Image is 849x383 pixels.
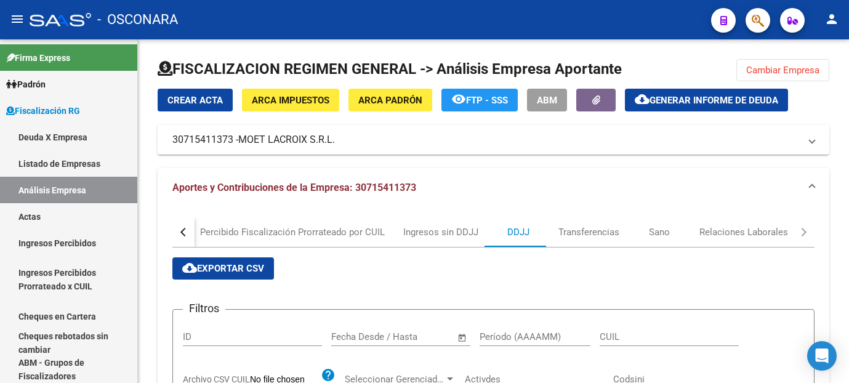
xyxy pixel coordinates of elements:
button: Exportar CSV [172,257,274,280]
span: MOET LACROIX S.R.L. [238,133,335,147]
mat-icon: menu [10,12,25,26]
div: Percibido Fiscalización Prorrateado por CUIL [200,225,385,239]
div: Sano [649,225,670,239]
mat-icon: help [321,368,336,382]
button: Open calendar [456,331,470,345]
div: Relaciones Laborales [699,225,788,239]
span: Crear Acta [167,95,223,106]
div: Ingresos sin DDJJ [403,225,478,239]
div: Open Intercom Messenger [807,341,837,371]
button: ARCA Impuestos [242,89,339,111]
mat-icon: cloud_download [182,260,197,275]
span: Generar informe de deuda [650,95,778,106]
input: End date [382,331,442,342]
button: Crear Acta [158,89,233,111]
mat-expansion-panel-header: 30715411373 -MOET LACROIX S.R.L. [158,125,829,155]
mat-icon: cloud_download [635,92,650,107]
span: - OSCONARA [97,6,178,33]
input: Start date [331,331,371,342]
mat-panel-title: 30715411373 - [172,133,800,147]
div: Transferencias [558,225,619,239]
span: Cambiar Empresa [746,65,819,76]
span: ARCA Impuestos [252,95,329,106]
span: Fiscalización RG [6,104,80,118]
div: DDJJ [507,225,529,239]
span: Aportes y Contribuciones de la Empresa: 30715411373 [172,182,416,193]
button: FTP - SSS [441,89,518,111]
mat-icon: person [824,12,839,26]
button: Generar informe de deuda [625,89,788,111]
h1: FISCALIZACION REGIMEN GENERAL -> Análisis Empresa Aportante [158,59,622,79]
h3: Filtros [183,300,225,317]
span: Exportar CSV [182,263,264,274]
span: Padrón [6,78,46,91]
mat-icon: remove_red_eye [451,92,466,107]
button: ARCA Padrón [348,89,432,111]
span: FTP - SSS [466,95,508,106]
span: Firma Express [6,51,70,65]
button: ABM [527,89,567,111]
mat-expansion-panel-header: Aportes y Contribuciones de la Empresa: 30715411373 [158,168,829,208]
span: ARCA Padrón [358,95,422,106]
button: Cambiar Empresa [736,59,829,81]
span: ABM [537,95,557,106]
